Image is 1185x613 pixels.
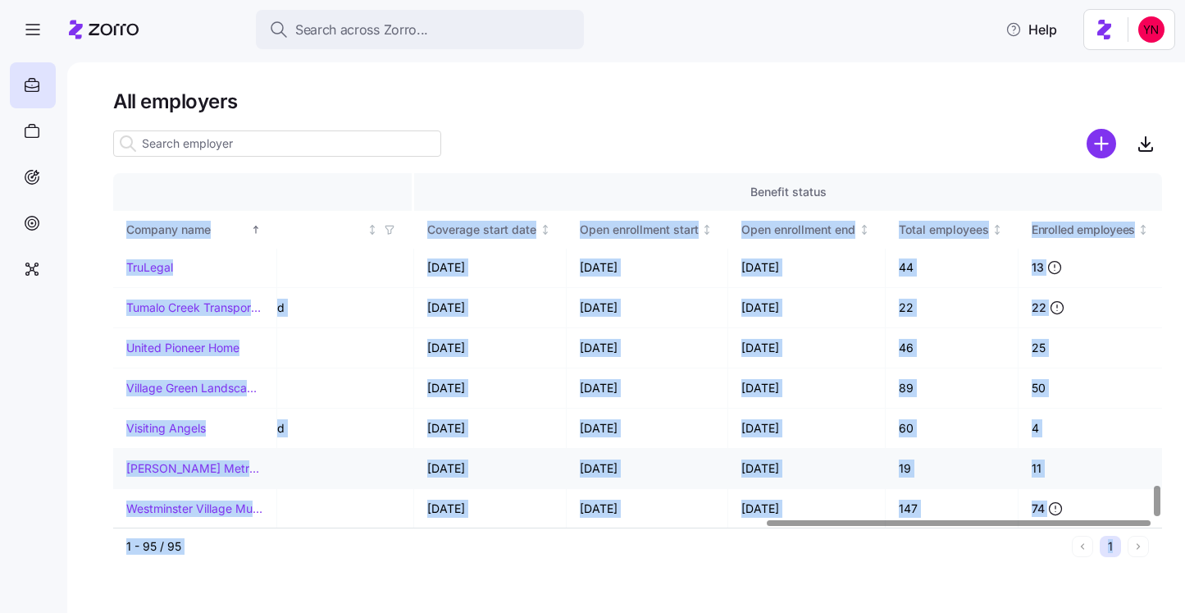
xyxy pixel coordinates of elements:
[886,328,1019,368] td: 46
[176,449,414,489] td: 30 days
[176,248,414,288] td: 60 days
[886,409,1019,449] td: 60
[126,420,206,437] a: Visiting Angels
[126,538,1065,555] div: 1 - 95 / 95
[567,328,729,368] td: [DATE]
[126,501,263,517] a: Westminster Village Muncie, Inc.
[126,259,173,276] a: TruLegal
[113,89,1162,114] h1: All employers
[176,409,414,449] td: No waiting period
[886,248,1019,288] td: 44
[728,328,886,368] td: [DATE]
[427,183,1149,201] div: Benefit status
[1005,20,1057,39] span: Help
[886,489,1019,528] td: 147
[567,368,729,409] td: [DATE]
[1019,368,1162,409] td: 50
[126,221,248,239] div: Company name
[256,10,584,49] button: Search across Zorro...
[1072,536,1093,557] button: Previous page
[886,211,1019,249] th: Total employeesNot sorted
[991,224,1003,236] div: Not sorted
[176,211,414,249] th: Waiting PeriodNot sorted
[886,288,1019,328] td: 22
[1019,449,1162,489] td: 11
[741,221,855,239] div: Open enrollment end
[1032,259,1043,276] span: 13
[728,288,886,328] td: [DATE]
[728,211,886,249] th: Open enrollment endNot sorted
[701,224,713,236] div: Not sorted
[567,288,729,328] td: [DATE]
[414,449,567,489] td: [DATE]
[1128,536,1149,557] button: Next page
[1032,300,1046,316] span: 22
[540,224,551,236] div: Not sorted
[414,211,567,249] th: Coverage start dateNot sorted
[1019,409,1162,449] td: 4
[728,248,886,288] td: [DATE]
[176,489,414,528] td: 60 days
[176,368,414,409] td: 30 days
[1137,224,1149,236] div: Not sorted
[126,300,263,316] a: Tumalo Creek Transportation
[886,368,1019,409] td: 89
[113,130,441,157] input: Search employer
[1100,536,1121,557] button: 1
[250,224,262,236] div: Sorted ascending
[992,13,1070,46] button: Help
[728,409,886,449] td: [DATE]
[414,288,567,328] td: [DATE]
[567,489,729,528] td: [DATE]
[1032,501,1044,517] span: 74
[567,409,729,449] td: [DATE]
[1032,222,1135,238] span: Enrolled employees
[176,328,414,368] td: 60 days
[567,211,729,249] th: Open enrollment startNot sorted
[113,211,277,249] th: Company nameSorted ascending
[567,248,729,288] td: [DATE]
[1138,16,1164,43] img: 113f96d2b49c10db4a30150f42351c8a
[899,221,989,239] div: Total employees
[886,449,1019,489] td: 19
[414,368,567,409] td: [DATE]
[414,489,567,528] td: [DATE]
[728,489,886,528] td: [DATE]
[126,460,263,477] a: [PERSON_NAME] Metropolitan Housing Authority
[414,248,567,288] td: [DATE]
[126,380,263,396] a: Village Green Landscapes
[126,340,239,356] a: United Pioneer Home
[176,288,414,328] td: No waiting period
[728,449,886,489] td: [DATE]
[1019,211,1162,249] th: Enrolled employeesNot sorted
[728,368,886,409] td: [DATE]
[367,224,378,236] div: Not sorted
[567,449,729,489] td: [DATE]
[427,221,536,239] div: Coverage start date
[414,409,567,449] td: [DATE]
[1019,328,1162,368] td: 25
[580,221,699,239] div: Open enrollment start
[414,328,567,368] td: [DATE]
[295,20,428,40] span: Search across Zorro...
[859,224,870,236] div: Not sorted
[1087,129,1116,158] svg: add icon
